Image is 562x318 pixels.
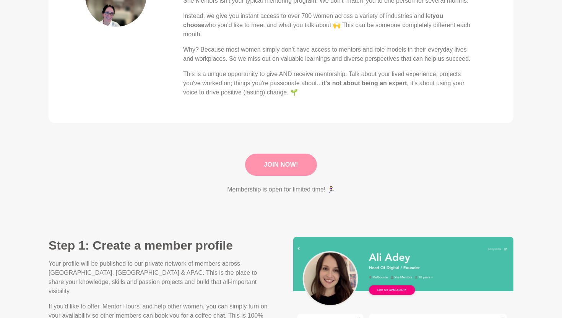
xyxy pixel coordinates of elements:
strong: it's not about being an expert [322,80,407,86]
p: Your profile will be published to our private network of members across [GEOGRAPHIC_DATA], [GEOGR... [49,259,269,296]
p: Why? Because most women simply don’t have access to mentors and role models in their everyday liv... [183,45,477,63]
p: This is a unique opportunity to give AND receive mentorship. Talk about your lived experience; pr... [183,70,477,97]
p: Instead, we give you instant access to over 700 women across a variety of industries and let who ... [183,11,477,39]
h2: Step 1: Create a member profile [49,238,269,253]
p: Membership is open for limited time! 🏃‍♀️ [227,185,335,194]
a: Join Now! [245,154,317,176]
